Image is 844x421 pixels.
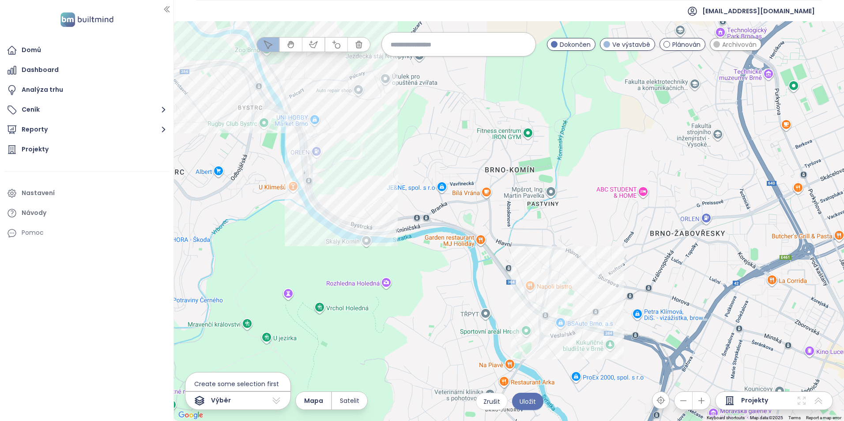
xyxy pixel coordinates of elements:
[4,61,169,79] a: Dashboard
[4,224,169,242] div: Pomoc
[788,415,801,420] a: Terms (opens in new tab)
[22,64,59,75] div: Dashboard
[304,396,323,406] span: Mapa
[4,81,169,99] a: Analýza trhu
[672,40,701,49] span: Plánován
[296,392,331,410] button: Mapa
[483,397,500,406] span: Zrušit
[332,392,367,410] button: Satelit
[612,40,650,49] span: Ve výstavbě
[512,393,543,410] button: Uložit
[702,0,815,22] span: [EMAIL_ADDRESS][DOMAIN_NAME]
[4,184,169,202] a: Nastavení
[520,397,536,406] span: Uložit
[340,396,359,406] span: Satelit
[722,40,757,49] span: Archivován
[22,207,46,218] div: Návody
[22,45,41,56] div: Domů
[22,227,44,238] div: Pomoc
[22,84,63,95] div: Analýza trhu
[476,393,508,410] button: Zrušit
[185,377,290,391] span: Create some selection first
[707,415,745,421] button: Keyboard shortcuts
[560,40,591,49] span: Dokončen
[806,415,841,420] a: Report a map error
[750,415,783,420] span: Map data ©2025
[4,141,169,158] a: Projekty
[22,188,55,199] div: Nastavení
[176,410,205,421] a: Open this area in Google Maps (opens a new window)
[4,101,169,119] button: Ceník
[58,11,116,29] img: logo
[211,395,231,406] span: Výběr
[4,121,169,139] button: Reporty
[4,41,169,59] a: Domů
[4,204,169,222] a: Návody
[22,144,49,155] div: Projekty
[176,410,205,421] img: Google
[741,395,768,406] span: Projekty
